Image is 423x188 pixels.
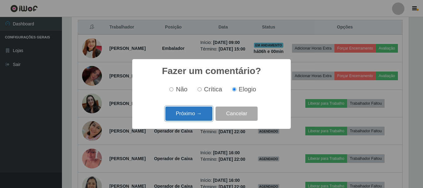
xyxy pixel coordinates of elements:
input: Não [169,87,173,91]
button: Próximo → [165,107,212,121]
button: Cancelar [216,107,258,121]
span: Não [176,86,187,93]
h2: Fazer um comentário? [162,65,261,77]
span: Crítica [204,86,222,93]
input: Elogio [232,87,236,91]
span: Elogio [239,86,256,93]
input: Crítica [198,87,202,91]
